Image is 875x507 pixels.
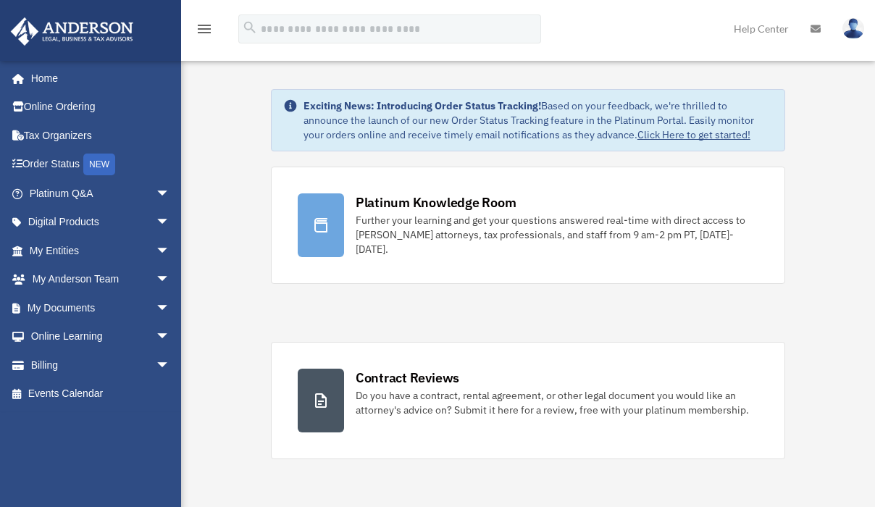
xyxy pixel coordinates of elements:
[271,167,785,284] a: Platinum Knowledge Room Further your learning and get your questions answered real-time with dire...
[10,150,192,180] a: Order StatusNEW
[196,25,213,38] a: menu
[10,208,192,237] a: Digital Productsarrow_drop_down
[156,208,185,238] span: arrow_drop_down
[271,342,785,459] a: Contract Reviews Do you have a contract, rental agreement, or other legal document you would like...
[303,99,773,142] div: Based on your feedback, we're thrilled to announce the launch of our new Order Status Tracking fe...
[10,351,192,380] a: Billingarrow_drop_down
[156,293,185,323] span: arrow_drop_down
[637,128,750,141] a: Click Here to get started!
[156,236,185,266] span: arrow_drop_down
[83,154,115,175] div: NEW
[356,193,516,211] div: Platinum Knowledge Room
[356,388,758,417] div: Do you have a contract, rental agreement, or other legal document you would like an attorney's ad...
[10,179,192,208] a: Platinum Q&Aarrow_drop_down
[7,17,138,46] img: Anderson Advisors Platinum Portal
[10,121,192,150] a: Tax Organizers
[156,351,185,380] span: arrow_drop_down
[156,179,185,209] span: arrow_drop_down
[10,322,192,351] a: Online Learningarrow_drop_down
[242,20,258,35] i: search
[10,236,192,265] a: My Entitiesarrow_drop_down
[10,380,192,408] a: Events Calendar
[303,99,541,112] strong: Exciting News: Introducing Order Status Tracking!
[156,265,185,295] span: arrow_drop_down
[10,265,192,294] a: My Anderson Teamarrow_drop_down
[196,20,213,38] i: menu
[356,213,758,256] div: Further your learning and get your questions answered real-time with direct access to [PERSON_NAM...
[842,18,864,39] img: User Pic
[356,369,459,387] div: Contract Reviews
[10,64,185,93] a: Home
[10,293,192,322] a: My Documentsarrow_drop_down
[10,93,192,122] a: Online Ordering
[156,322,185,352] span: arrow_drop_down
